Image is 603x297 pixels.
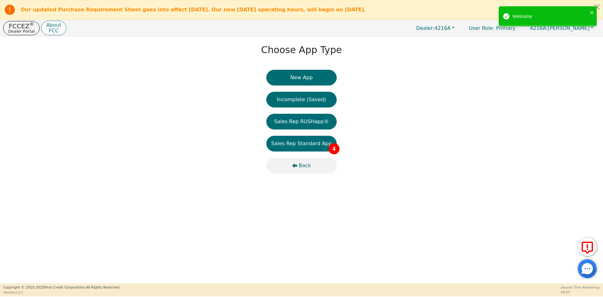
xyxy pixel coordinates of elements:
[3,21,40,35] button: FCCEZ®Dealer Portal
[463,22,522,34] a: User Role: Primary
[46,23,61,28] p: About
[416,25,434,31] span: Dealer:
[463,22,522,34] p: Primary
[261,44,342,56] h1: Choose App Type
[299,162,311,169] span: Back
[3,290,120,295] p: Version 3.2.2
[530,25,548,31] span: 4216A:
[513,13,588,20] div: Welcome
[590,9,594,16] button: close
[561,285,600,290] p: Session Time Remaining:
[266,70,337,85] button: New App
[416,25,451,31] span: 4216A
[41,21,66,36] button: AboutFCC
[469,25,494,31] span: User Role :
[21,7,366,13] b: Our updated Purchase Requirement Sheet goes into effect [DATE]. Our new [DATE] operating hours, w...
[8,29,35,33] p: Dealer Portal
[329,143,340,154] span: 4
[46,28,61,33] p: FCC
[3,285,120,290] p: Copyright © 2015- 2025 First Credit Corporation.
[410,23,461,33] button: Dealer:4216A
[266,158,337,173] button: Back
[266,92,337,107] button: Incomplete (Saved)
[578,237,597,256] button: Report Error to FCC
[30,21,34,27] sup: ®
[561,290,600,294] p: 58:53
[86,285,120,289] span: All Rights Reserved.
[8,23,35,29] p: FCCEZ
[530,25,589,31] span: [PERSON_NAME]
[266,114,337,129] button: Sales Rep RUSHapp®
[591,0,603,13] button: Close alert
[266,136,337,151] button: Sales Rep Standard App4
